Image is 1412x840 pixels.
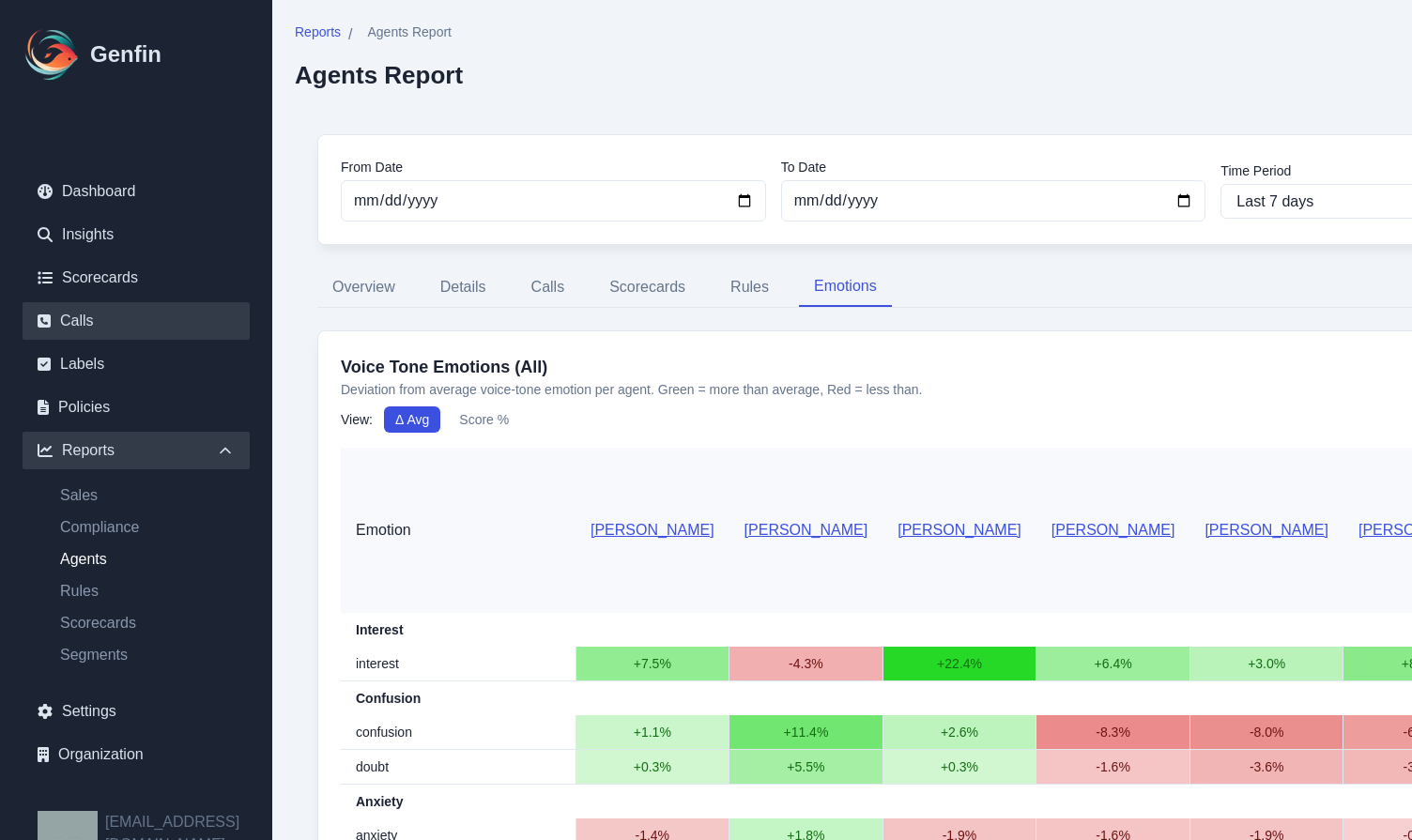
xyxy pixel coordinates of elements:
[898,522,1021,538] a: [PERSON_NAME]
[45,644,250,666] a: Segments
[729,715,883,750] td: +11.4%
[295,23,341,46] a: Reports
[729,750,883,785] td: +5.5%
[799,267,892,307] button: Emotions
[23,693,250,730] a: Settings
[576,715,729,750] td: +1.1%
[23,173,250,210] a: Dashboard
[1189,715,1343,750] td: -8.0%
[90,39,161,69] h1: Genfin
[341,715,576,750] td: confusion
[23,389,250,426] a: Policies
[1051,522,1175,538] a: [PERSON_NAME]
[1189,750,1343,785] td: -3.6%
[23,24,83,84] img: Logo
[576,750,729,785] td: +0.3%
[295,61,463,89] h2: Agents Report
[23,259,250,297] a: Scorecards
[591,522,714,538] a: [PERSON_NAME]
[1036,647,1190,681] td: +6.4%
[1205,522,1328,538] a: [PERSON_NAME]
[715,267,784,307] button: Rules
[516,267,580,307] button: Calls
[45,612,250,634] a: Scorecards
[781,158,1206,176] label: To Date
[1189,647,1343,681] td: +3.0%
[45,548,250,571] a: Agents
[45,516,250,539] a: Compliance
[23,432,250,469] div: Reports
[23,302,250,340] a: Calls
[45,484,250,507] a: Sales
[729,647,883,681] td: -4.3%
[882,715,1036,750] td: +2.6%
[341,158,766,176] label: From Date
[23,345,250,383] a: Labels
[448,406,520,433] button: Score %
[45,580,250,603] a: Rules
[341,750,576,785] td: doubt
[882,750,1036,785] td: +0.3%
[341,410,373,429] span: View:
[348,23,352,46] span: /
[576,647,729,681] td: +7.5%
[882,647,1036,681] td: +22.4%
[367,23,452,41] span: Agents Report
[384,406,440,433] button: Δ Avg
[341,647,576,681] td: interest
[1036,715,1190,750] td: -8.3%
[594,267,700,307] button: Scorecards
[23,736,250,773] a: Organization
[1036,750,1190,785] td: -1.6%
[341,448,576,613] th: Emotion
[295,23,341,41] span: Reports
[425,267,501,307] button: Details
[317,267,410,307] button: Overview
[744,522,868,538] a: [PERSON_NAME]
[23,216,250,253] a: Insights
